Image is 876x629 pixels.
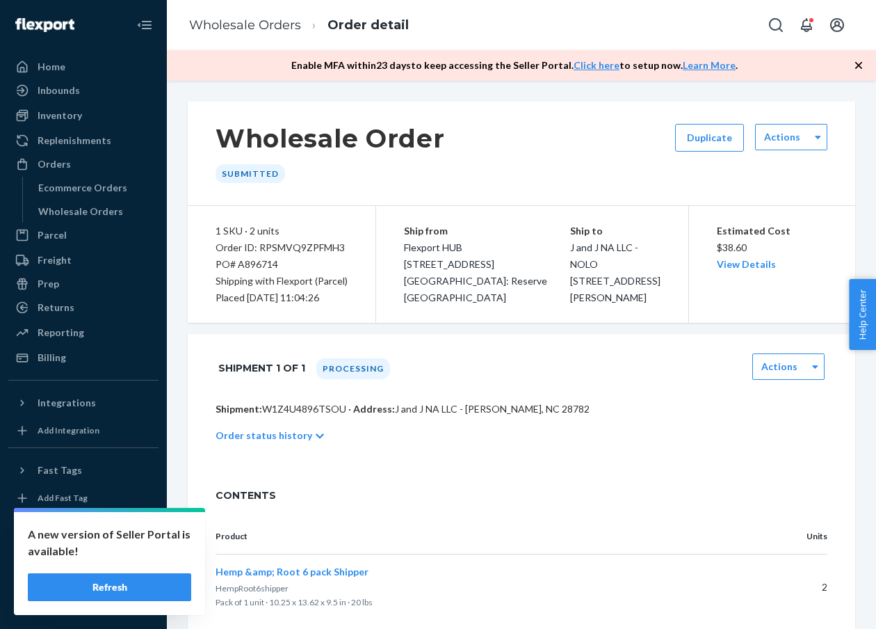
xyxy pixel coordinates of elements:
a: Wholesale Orders [31,200,159,223]
button: Talk to Support [8,543,159,565]
span: J and J NA LLC - NOLO [STREET_ADDRESS][PERSON_NAME] [570,241,660,303]
div: Integrations [38,396,96,410]
button: Close Navigation [131,11,159,39]
a: Learn More [683,59,736,71]
ol: breadcrumbs [178,5,420,46]
button: Duplicate [675,124,744,152]
span: Address: [353,403,395,415]
span: Hemp &amp; Root 6 pack Shipper [216,566,368,578]
p: Order status history [216,429,312,443]
a: View Details [717,258,776,270]
p: Ship to [570,223,660,239]
p: Pack of 1 unit · 10.25 x 13.62 x 9.5 in · 20 lbs [216,596,747,610]
a: Settings [8,519,159,541]
div: Submitted [216,164,285,183]
div: Prep [38,277,59,291]
div: Add Fast Tag [38,492,88,504]
p: Product [216,530,747,543]
a: Add Integration [8,420,159,442]
div: Fast Tags [38,463,82,477]
div: Processing [316,358,390,379]
a: Home [8,56,159,78]
a: Order detail [327,17,409,33]
a: Freight [8,249,159,271]
a: Billing [8,347,159,369]
div: Replenishments [38,134,111,148]
button: Fast Tags [8,459,159,481]
button: Hemp &amp; Root 6 pack Shipper [216,565,368,579]
button: Integrations [8,392,159,414]
button: Open Search Box [762,11,790,39]
div: Freight [38,253,72,267]
h1: Wholesale Order [216,124,445,153]
div: 1 SKU · 2 units [216,223,348,239]
button: Give Feedback [8,590,159,612]
a: Inbounds [8,79,159,102]
a: Inventory [8,104,159,127]
div: Placed [DATE] 11:04:26 [216,289,348,306]
iframe: Opens a widget where you can chat to one of our agents [786,587,862,622]
div: $38.60 [717,223,827,273]
h1: Shipment 1 of 1 [218,353,305,383]
div: Billing [38,351,66,365]
div: Order ID: RPSMVQ9ZPFMH3 [216,239,348,256]
p: Estimated Cost [717,223,827,239]
div: Returns [38,301,74,314]
span: Flexport HUB [STREET_ADDRESS][GEOGRAPHIC_DATA]: Reserve [GEOGRAPHIC_DATA] [404,241,547,303]
span: CONTENTS [216,488,827,502]
p: 2 [769,580,827,594]
div: Ecommerce Orders [38,181,127,195]
button: Open notifications [793,11,820,39]
a: Help Center [8,566,159,589]
p: Ship from [404,223,570,239]
div: PO# A896714 [216,256,348,273]
div: Inventory [38,109,82,122]
button: Open account menu [823,11,851,39]
div: Wholesale Orders [38,205,123,218]
a: Wholesale Orders [189,17,301,33]
span: HempRoot6shipper [216,583,289,594]
div: Reporting [38,326,84,340]
p: Units [769,530,827,543]
a: Add Fast Tag [8,487,159,509]
button: Refresh [28,573,191,601]
div: Parcel [38,228,67,242]
div: Add Integration [38,424,99,436]
p: W1Z4U4896TSOU · J and J NA LLC - [PERSON_NAME], NC 28782 [216,402,827,416]
a: Replenishments [8,129,159,152]
a: Ecommerce Orders [31,177,159,199]
a: Parcel [8,224,159,246]
div: Orders [38,157,71,171]
div: Home [38,60,65,74]
a: Click here [574,59,619,71]
div: Inbounds [38,83,80,97]
p: Shipping with Flexport (Parcel) [216,273,348,289]
p: A new version of Seller Portal is available! [28,526,191,559]
a: Reporting [8,321,159,344]
a: Prep [8,273,159,295]
a: Returns [8,296,159,319]
p: Enable MFA within 23 days to keep accessing the Seller Portal. to setup now. . [291,58,738,72]
label: Actions [761,360,797,374]
label: Actions [764,130,800,144]
button: Help Center [849,279,876,350]
span: Shipment: [216,403,262,415]
img: Flexport logo [15,18,74,32]
a: Orders [8,153,159,175]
